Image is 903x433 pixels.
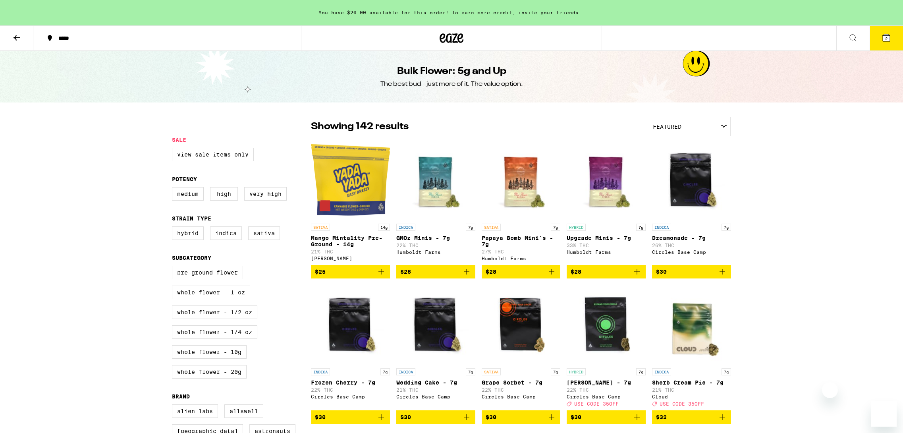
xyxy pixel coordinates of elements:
[652,368,671,375] p: INDICA
[482,249,561,254] p: 27% THC
[567,394,646,399] div: Circles Base Camp
[210,187,238,201] label: High
[656,414,667,420] span: $32
[567,368,586,375] p: HYBRID
[396,243,475,248] p: 22% THC
[172,137,186,143] legend: Sale
[396,140,475,265] a: Open page for GMOz Minis - 7g from Humboldt Farms
[652,394,731,399] div: Cloud
[311,120,409,133] p: Showing 142 results
[311,387,390,392] p: 22% THC
[318,10,515,15] span: You have $20.00 available for this order! To earn more credit,
[397,65,506,78] h1: Bulk Flower: 5g and Up
[378,224,390,231] p: 14g
[311,224,330,231] p: SATIVA
[172,226,204,240] label: Hybrid
[656,269,667,275] span: $30
[210,226,242,240] label: Indica
[567,285,646,410] a: Open page for Lantz - 7g from Circles Base Camp
[567,224,586,231] p: HYBRID
[311,140,390,220] img: Yada Yada - Mango Mintality Pre-Ground - 14g
[311,379,390,386] p: Frozen Cherry - 7g
[652,387,731,392] p: 21% THC
[311,285,390,364] img: Circles Base Camp - Frozen Cherry - 7g
[172,365,247,379] label: Whole Flower - 20g
[636,368,646,375] p: 7g
[311,140,390,265] a: Open page for Mango Mintality Pre-Ground - 14g from Yada Yada
[567,265,646,278] button: Add to bag
[482,256,561,261] div: Humboldt Farms
[486,414,496,420] span: $30
[722,224,731,231] p: 7g
[652,265,731,278] button: Add to bag
[396,265,475,278] button: Add to bag
[574,401,619,406] span: USE CODE 35OFF
[653,124,681,130] span: Featured
[652,235,731,241] p: Dreamonade - 7g
[466,224,475,231] p: 7g
[311,256,390,261] div: [PERSON_NAME]
[652,410,731,424] button: Add to bag
[396,379,475,386] p: Wedding Cake - 7g
[482,410,561,424] button: Add to bag
[652,249,731,255] div: Circles Base Camp
[172,404,218,418] label: Alien Labs
[652,285,731,410] a: Open page for Sherb Cream Pie - 7g from Cloud
[396,249,475,255] div: Humboldt Farms
[248,226,280,240] label: Sativa
[482,379,561,386] p: Grape Sorbet - 7g
[311,235,390,247] p: Mango Mintality Pre-Ground - 14g
[396,140,475,220] img: Humboldt Farms - GMOz Minis - 7g
[482,265,561,278] button: Add to bag
[482,285,561,410] a: Open page for Grape Sorbet - 7g from Circles Base Camp
[315,269,326,275] span: $25
[311,410,390,424] button: Add to bag
[567,410,646,424] button: Add to bag
[396,368,415,375] p: INDICA
[172,148,254,161] label: View Sale Items Only
[396,235,475,241] p: GMOz Minis - 7g
[871,401,897,427] iframe: Button to launch messaging window
[482,224,501,231] p: SATIVA
[571,269,581,275] span: $28
[486,269,496,275] span: $28
[396,410,475,424] button: Add to bag
[172,345,247,359] label: Whole Flower - 10g
[172,286,250,299] label: Whole Flower - 1 oz
[567,379,646,386] p: [PERSON_NAME] - 7g
[567,140,646,220] img: Humboldt Farms - Upgrade Minis - 7g
[652,140,731,220] img: Circles Base Camp - Dreamonade - 7g
[567,387,646,392] p: 22% THC
[400,269,411,275] span: $28
[567,235,646,241] p: Upgrade Minis - 7g
[482,368,501,375] p: SATIVA
[172,325,257,339] label: Whole Flower - 1/4 oz
[400,414,411,420] span: $30
[722,368,731,375] p: 7g
[660,401,704,406] span: USE CODE 35OFF
[567,140,646,265] a: Open page for Upgrade Minis - 7g from Humboldt Farms
[567,243,646,248] p: 33% THC
[172,255,211,261] legend: Subcategory
[652,379,731,386] p: Sherb Cream Pie - 7g
[311,394,390,399] div: Circles Base Camp
[482,235,561,247] p: Papaya Bomb Mini's - 7g
[396,387,475,392] p: 21% THC
[380,80,523,89] div: The best bud - just more of it. The value option.
[315,414,326,420] span: $30
[396,224,415,231] p: INDICA
[172,176,197,182] legend: Potency
[567,249,646,255] div: Humboldt Farms
[885,36,888,41] span: 2
[822,382,838,398] iframe: Close message
[482,285,561,364] img: Circles Base Camp - Grape Sorbet - 7g
[551,368,560,375] p: 7g
[482,387,561,392] p: 22% THC
[311,249,390,254] p: 21% THC
[870,26,903,50] button: 2
[396,394,475,399] div: Circles Base Camp
[311,285,390,410] a: Open page for Frozen Cherry - 7g from Circles Base Camp
[172,305,257,319] label: Whole Flower - 1/2 oz
[172,187,204,201] label: Medium
[482,140,561,220] img: Humboldt Farms - Papaya Bomb Mini's - 7g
